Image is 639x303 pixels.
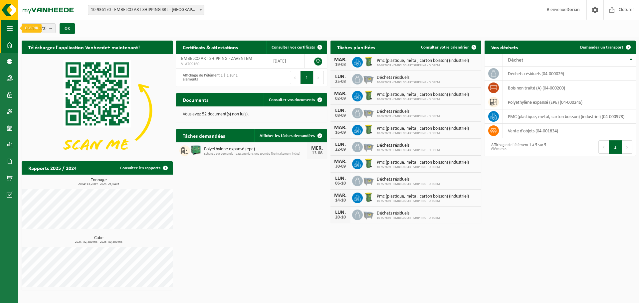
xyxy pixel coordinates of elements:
[264,93,326,106] a: Consulter vos documents
[176,93,215,106] h2: Documents
[181,56,252,61] span: EMBELCO ART SHIPPING - ZAVENTEM
[334,130,347,135] div: 16-09
[377,58,469,64] span: Pmc (plastique, métal, carton boisson) (industriel)
[609,140,622,154] button: 1
[503,95,636,109] td: polyethylène expansé (EPE) (04-000246)
[25,183,173,186] span: 2024: 13,260 t - 2025: 21,040 t
[290,71,301,84] button: Previous
[334,193,347,198] div: MAR.
[334,125,347,130] div: MAR.
[334,210,347,215] div: LUN.
[377,199,469,203] span: 10-977639 - EMBELCO ART SHIPPING - DIEGEM
[485,41,525,54] h2: Vos déchets
[311,151,324,156] div: 13-08
[334,113,347,118] div: 08-09
[334,63,347,67] div: 19-08
[334,57,347,63] div: MAR.
[363,90,374,101] img: WB-0240-HPE-GN-50
[377,80,440,84] span: 10-977639 - EMBELCO ART SHIPPING - DIEGEM
[25,236,173,244] h3: Cube
[115,161,172,175] a: Consulter les rapports
[334,159,347,164] div: MAR.
[503,67,636,81] td: déchets résiduels (04-000029)
[377,216,440,220] span: 10-977639 - EMBELCO ART SHIPPING - DIEGEM
[377,143,440,148] span: Déchets résiduels
[38,26,47,31] count: (3/3)
[363,192,374,203] img: WB-0240-HPE-GN-50
[183,112,320,117] p: Vous avez 52 document(s) non lu(s).
[575,41,635,54] a: Demander un transport
[503,109,636,124] td: PMC (plastique, métal, carton boisson) (industriel) (04-000978)
[363,107,374,118] img: WB-2500-GAL-GY-01
[377,75,440,80] span: Déchets résiduels
[377,177,440,182] span: Déchets résiduels
[204,152,307,156] span: Echange sur demande - passage dans une tournée fixe (traitement inclus)
[377,165,469,169] span: 10-977639 - EMBELCO ART SHIPPING - DIEGEM
[22,41,146,54] h2: Téléchargez l'application Vanheede+ maintenant!
[622,140,632,154] button: Next
[334,142,347,147] div: LUN.
[22,23,56,33] button: Site(s)(3/3)
[566,7,580,12] strong: Dorian
[363,124,374,135] img: WB-0240-HPE-GN-50
[363,56,374,67] img: WB-0240-HPE-GN-50
[377,109,440,114] span: Déchets résiduels
[377,182,440,186] span: 10-977639 - EMBELCO ART SHIPPING - DIEGEM
[598,140,609,154] button: Previous
[334,181,347,186] div: 06-10
[377,160,469,165] span: Pmc (plastique, métal, carton boisson) (industriel)
[272,45,315,50] span: Consulter vos certificats
[334,147,347,152] div: 22-09
[377,64,469,68] span: 10-977639 - EMBELCO ART SHIPPING - DIEGEM
[377,97,469,101] span: 10-977639 - EMBELCO ART SHIPPING - DIEGEM
[416,41,481,54] a: Consulter votre calendrier
[260,134,315,138] span: Afficher les tâches demandées
[363,73,374,84] img: WB-2500-GAL-GY-01
[377,114,440,118] span: 10-977639 - EMBELCO ART SHIPPING - DIEGEM
[25,24,47,34] span: Site(s)
[311,146,324,151] div: MER.
[190,144,201,156] img: PB-HB-1400-HPE-GN-01
[377,126,469,131] span: Pmc (plastique, métal, carton boisson) (industriel)
[176,129,232,142] h2: Tâches demandées
[334,108,347,113] div: LUN.
[334,176,347,181] div: LUN.
[254,129,326,142] a: Afficher les tâches demandées
[334,215,347,220] div: 20-10
[179,70,248,85] div: Affichage de l'élément 1 à 1 sur 1 éléments
[377,92,469,97] span: Pmc (plastique, métal, carton boisson) (industriel)
[314,71,324,84] button: Next
[269,98,315,102] span: Consulter vos documents
[22,161,83,174] h2: Rapports 2025 / 2024
[334,91,347,96] div: MAR.
[377,148,440,152] span: 10-977639 - EMBELCO ART SHIPPING - DIEGEM
[88,5,204,15] span: 10-936170 - EMBELCO ART SHIPPING SRL - ETTERBEEK
[301,71,314,84] button: 1
[25,240,173,244] span: 2024: 32,480 m3 - 2025: 40,400 m3
[508,58,523,63] span: Déchet
[421,45,469,50] span: Consulter votre calendrier
[334,74,347,79] div: LUN.
[377,211,440,216] span: Déchets résiduels
[181,62,263,67] span: VLA709160
[25,178,173,186] h3: Tonnage
[488,140,557,154] div: Affichage de l'élément 1 à 5 sur 5 éléments
[266,41,326,54] a: Consulter vos certificats
[334,198,347,203] div: 14-10
[204,147,307,152] span: Polyethylène expansé (epe)
[330,41,382,54] h2: Tâches planifiées
[334,96,347,101] div: 02-09
[22,54,173,167] img: Download de VHEPlus App
[580,45,623,50] span: Demander un transport
[176,41,245,54] h2: Certificats & attestations
[363,141,374,152] img: WB-2500-GAL-GY-01
[334,164,347,169] div: 30-09
[377,194,469,199] span: Pmc (plastique, métal, carton boisson) (industriel)
[363,175,374,186] img: WB-2500-GAL-GY-01
[268,54,305,69] td: [DATE]
[363,209,374,220] img: WB-2500-GAL-GY-01
[334,79,347,84] div: 25-08
[503,124,636,138] td: vente d'objets (04-001834)
[503,81,636,95] td: bois non traité (A) (04-000200)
